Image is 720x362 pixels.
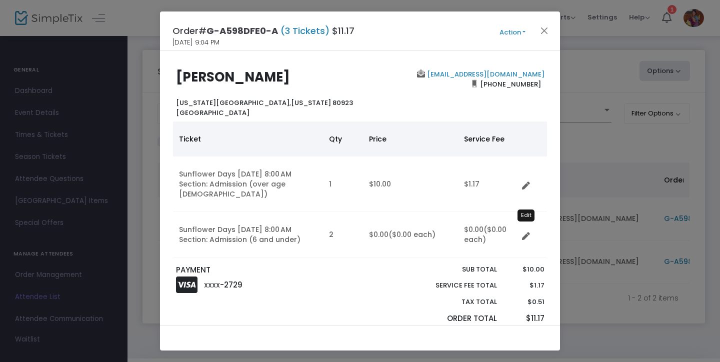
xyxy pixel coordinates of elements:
b: [PERSON_NAME] [176,68,290,86]
th: Service Fee [458,121,518,156]
p: $0.51 [506,297,544,307]
td: 2 [323,212,363,257]
p: Service Fee Total [412,280,497,290]
td: Sunflower Days [DATE] 8:00 AM Section: Admission (6 and under) [173,212,323,257]
td: $10.00 [363,156,458,212]
p: PAYMENT [176,264,355,276]
td: $0.00 [458,212,518,257]
p: $10.00 [506,264,544,274]
p: Order Total [412,313,497,324]
span: G-A598DFE0-A [206,24,278,37]
div: Edit [517,209,534,221]
p: Tax Total [412,297,497,307]
button: Close [538,24,551,37]
a: [EMAIL_ADDRESS][DOMAIN_NAME] [425,69,544,79]
span: XXXX [204,281,220,289]
span: ($0.00 each) [388,229,435,239]
button: Action [482,27,542,38]
span: (3 Tickets) [278,24,332,37]
p: $11.17 [506,313,544,324]
td: $0.00 [363,212,458,257]
p: $1.17 [506,280,544,290]
div: Data table [173,121,547,257]
span: -2729 [220,279,242,290]
p: Sub total [412,264,497,274]
span: [DATE] 9:04 PM [172,37,219,47]
span: [US_STATE][GEOGRAPHIC_DATA], [176,98,291,107]
td: $1.17 [458,156,518,212]
span: [PHONE_NUMBER] [477,76,544,92]
h4: Order# $11.17 [172,24,354,37]
th: Qty [323,121,363,156]
td: Sunflower Days [DATE] 8:00 AM Section: Admission (over age [DEMOGRAPHIC_DATA]) [173,156,323,212]
td: 1 [323,156,363,212]
th: Price [363,121,458,156]
b: [US_STATE] 80923 [GEOGRAPHIC_DATA] [176,98,353,117]
th: Ticket [173,121,323,156]
span: ($0.00 each) [464,224,506,244]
